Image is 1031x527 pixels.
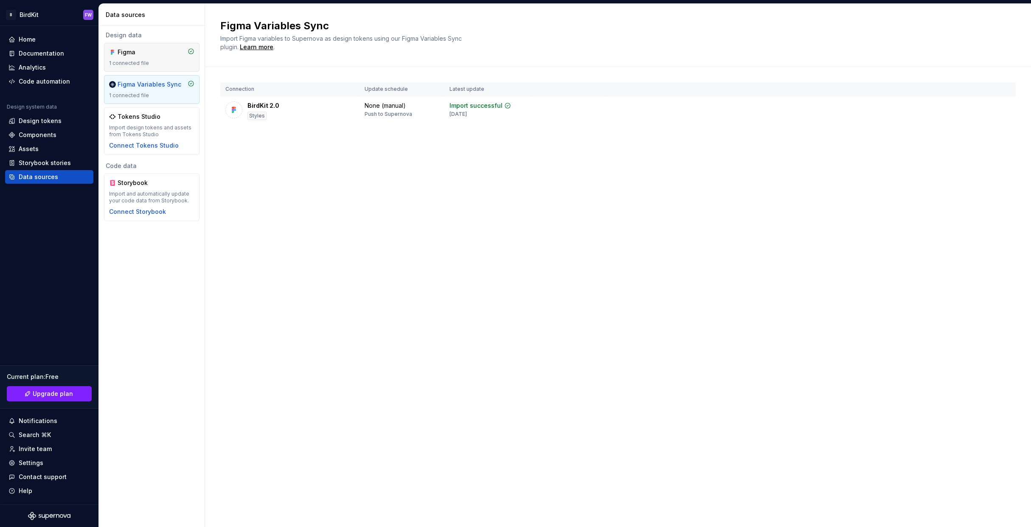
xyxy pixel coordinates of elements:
[5,33,93,46] a: Home
[247,112,267,120] div: Styles
[5,142,93,156] a: Assets
[104,174,199,221] a: StorybookImport and automatically update your code data from Storybook.Connect Storybook
[7,386,92,401] button: Upgrade plan
[5,156,93,170] a: Storybook stories
[104,75,199,104] a: Figma Variables Sync1 connected file
[19,63,46,72] div: Analytics
[220,19,1006,33] h2: Figma Variables Sync
[247,101,279,110] div: BirdKit 2.0
[2,6,97,24] button: BBirdKitFW
[118,112,160,121] div: Tokens Studio
[6,10,16,20] div: B
[19,131,56,139] div: Components
[104,162,199,170] div: Code data
[109,141,179,150] button: Connect Tokens Studio
[118,80,181,89] div: Figma Variables Sync
[109,207,166,216] button: Connect Storybook
[5,75,93,88] a: Code automation
[19,445,52,453] div: Invite team
[19,487,32,495] div: Help
[104,107,199,155] a: Tokens StudioImport design tokens and assets from Tokens StudioConnect Tokens Studio
[106,11,201,19] div: Data sources
[5,428,93,442] button: Search ⌘K
[19,173,58,181] div: Data sources
[109,60,194,67] div: 1 connected file
[5,442,93,456] a: Invite team
[19,417,57,425] div: Notifications
[19,159,71,167] div: Storybook stories
[118,179,158,187] div: Storybook
[20,11,39,19] div: BirdKit
[5,114,93,128] a: Design tokens
[7,373,92,381] div: Current plan : Free
[5,61,93,74] a: Analytics
[5,414,93,428] button: Notifications
[365,101,406,110] div: None (manual)
[5,456,93,470] a: Settings
[5,128,93,142] a: Components
[118,48,158,56] div: Figma
[5,484,93,498] button: Help
[449,111,467,118] div: [DATE]
[220,82,360,96] th: Connection
[19,77,70,86] div: Code automation
[5,170,93,184] a: Data sources
[5,47,93,60] a: Documentation
[19,117,62,125] div: Design tokens
[19,459,43,467] div: Settings
[365,111,412,118] div: Push to Supernova
[19,35,36,44] div: Home
[85,11,92,18] div: FW
[444,82,533,96] th: Latest update
[239,44,275,50] span: .
[104,43,199,72] a: Figma1 connected file
[19,473,67,481] div: Contact support
[109,124,194,138] div: Import design tokens and assets from Tokens Studio
[19,49,64,58] div: Documentation
[220,35,464,50] span: Import Figma variables to Supernova as design tokens using our Figma Variables Sync plugin.
[19,145,39,153] div: Assets
[109,191,194,204] div: Import and automatically update your code data from Storybook.
[449,101,503,110] div: Import successful
[104,31,199,39] div: Design data
[19,431,51,439] div: Search ⌘K
[360,82,444,96] th: Update schedule
[28,512,70,520] svg: Supernova Logo
[240,43,273,51] a: Learn more
[5,470,93,484] button: Contact support
[7,104,57,110] div: Design system data
[33,390,73,398] span: Upgrade plan
[109,92,194,99] div: 1 connected file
